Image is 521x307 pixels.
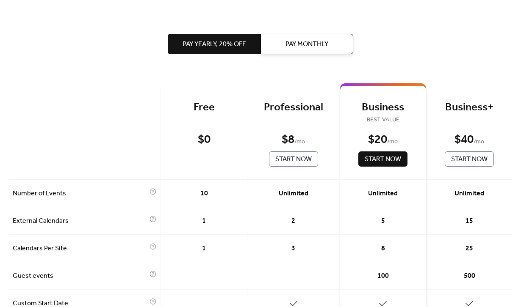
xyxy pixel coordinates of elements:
span: 25 [466,244,473,254]
span: Unlimited [368,189,398,199]
span: 500 [464,271,475,281]
span: 8 [381,244,385,254]
span: 5 [381,216,385,226]
span: 15 [466,216,473,226]
span: Pay Monthly [285,39,328,49]
span: 1 [202,216,206,226]
div: $ 0 [198,132,211,147]
span: Number of Events [13,189,147,199]
button: Pay Monthly [260,34,353,54]
div: Business [353,101,413,115]
div: Business+ [439,101,500,115]
button: Start Now [445,151,494,167]
span: Start Now [365,154,401,164]
div: $ 20 [368,132,387,147]
span: Pay Yearly, 20% off [183,39,246,49]
span: Unlimited [279,189,308,199]
span: / mo [294,137,305,147]
span: Calendars Per Site [13,244,147,254]
span: Start Now [451,154,488,164]
span: 100 [377,271,389,281]
span: / mo [387,137,398,147]
span: 2 [291,216,295,226]
span: Unlimited [454,189,484,199]
span: 10 [200,189,208,199]
span: Start Now [275,154,312,164]
span: / mo [474,137,484,147]
span: Guest events [13,271,147,281]
div: $ 40 [454,132,474,147]
div: $ 8 [282,132,294,147]
span: External Calendars [13,216,147,226]
button: Pay Yearly, 20% off [168,34,260,54]
button: Start Now [358,151,407,167]
div: Free [174,101,234,115]
span: 3 [291,244,295,254]
span: 1 [202,244,206,254]
span: BEST VALUE [353,115,413,125]
div: Professional [260,101,327,115]
button: Start Now [269,151,318,167]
